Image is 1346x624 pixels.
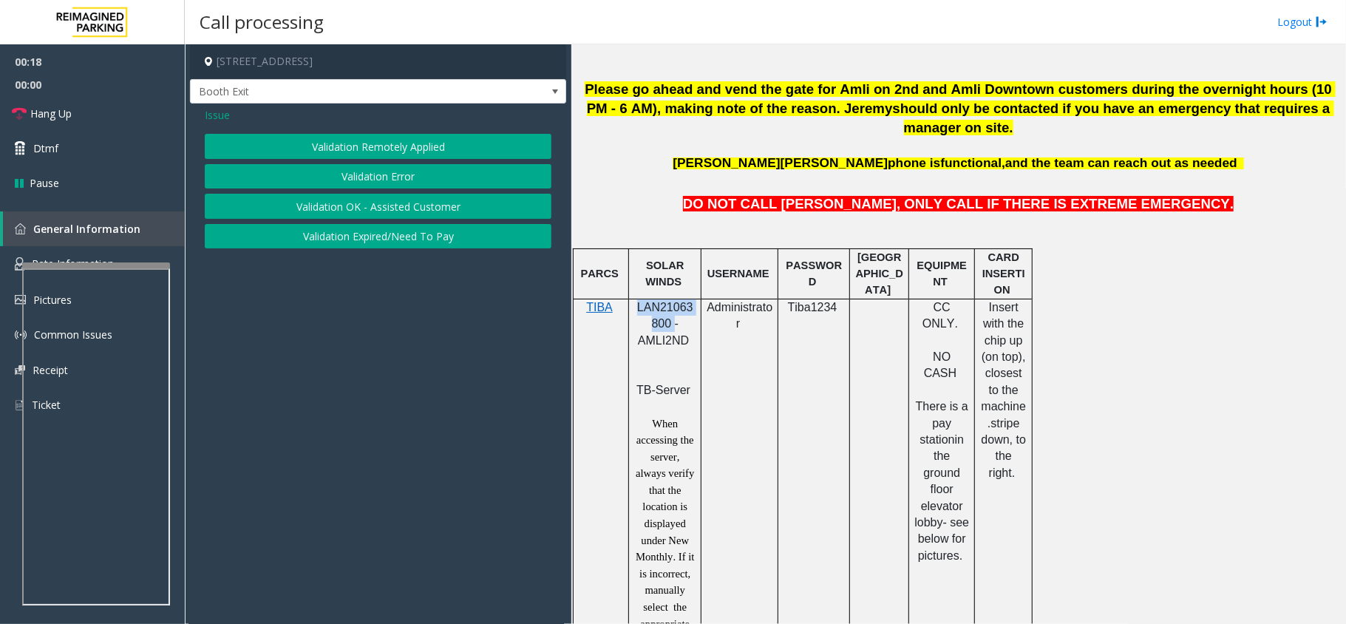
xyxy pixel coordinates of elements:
span: EQUIPMENT [917,260,968,288]
h4: [STREET_ADDRESS] [190,44,566,79]
span: General Information [33,222,140,236]
img: 'icon' [15,329,27,341]
a: Logout [1277,14,1328,30]
img: 'icon' [15,295,26,305]
span: TIBA [586,301,613,313]
span: PARCS [581,268,619,279]
span: Booth Exit [191,80,491,104]
span: LAN21063800 - AMLI2ND [637,301,693,347]
span: SOLAR WINDS [645,260,687,288]
span: There is a [916,400,968,413]
span: CARD INSERTION [982,251,1025,296]
span: Tiba1234 [788,301,837,313]
span: eremy [852,101,893,116]
button: Validation OK - Assisted Customer [205,194,551,219]
button: Validation Expired/Need To Pay [205,224,551,249]
img: 'icon' [15,399,24,412]
button: Validation Error [205,164,551,189]
img: logout [1316,14,1328,30]
span: phone is [888,155,940,170]
span: (on top), closest to the machine [982,350,1030,413]
span: and the team can reach out as needed [1005,155,1237,170]
a: General Information [3,211,185,246]
span: Pause [30,175,59,191]
h3: Call processing [192,4,331,40]
span: . [955,317,958,330]
img: 'icon' [15,365,25,375]
span: functional, [940,155,1005,170]
span: should only be contacted if you have an emergency that requires a manager on site [892,101,1333,135]
span: I [989,301,992,313]
img: 'icon' [15,223,26,234]
span: stripe down, to the right. [982,417,1030,479]
span: DO NOT CALL [PERSON_NAME], ONLY CALL IF THERE IS EXTREME EMERGENCY. [683,196,1234,211]
span: nsert with the chip up [983,301,1027,347]
span: pay station [920,417,955,446]
span: NO CASH [924,350,956,379]
span: PASSWORD [786,260,842,288]
span: Please go ahead and vend the gate for Amli on 2nd and Amli Downtown customers during the overnigh... [585,81,1336,116]
span: Hang Up [30,106,72,121]
span: . [1010,120,1013,135]
span: [PERSON_NAME] [781,155,888,170]
span: Rate Information [32,257,114,271]
span: in the ground floor elevator lobby- see below for pictures. [914,433,972,562]
span: [PERSON_NAME] [673,155,780,170]
span: Issue [205,107,230,123]
img: 'icon' [15,257,24,271]
a: TIBA [586,302,613,313]
span: TB-Server [636,384,690,396]
span: [GEOGRAPHIC_DATA] [856,251,903,296]
span: USERNAME [707,268,769,279]
span: . [988,417,990,430]
button: Validation Remotely Applied [205,134,551,159]
span: Dtmf [33,140,58,156]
